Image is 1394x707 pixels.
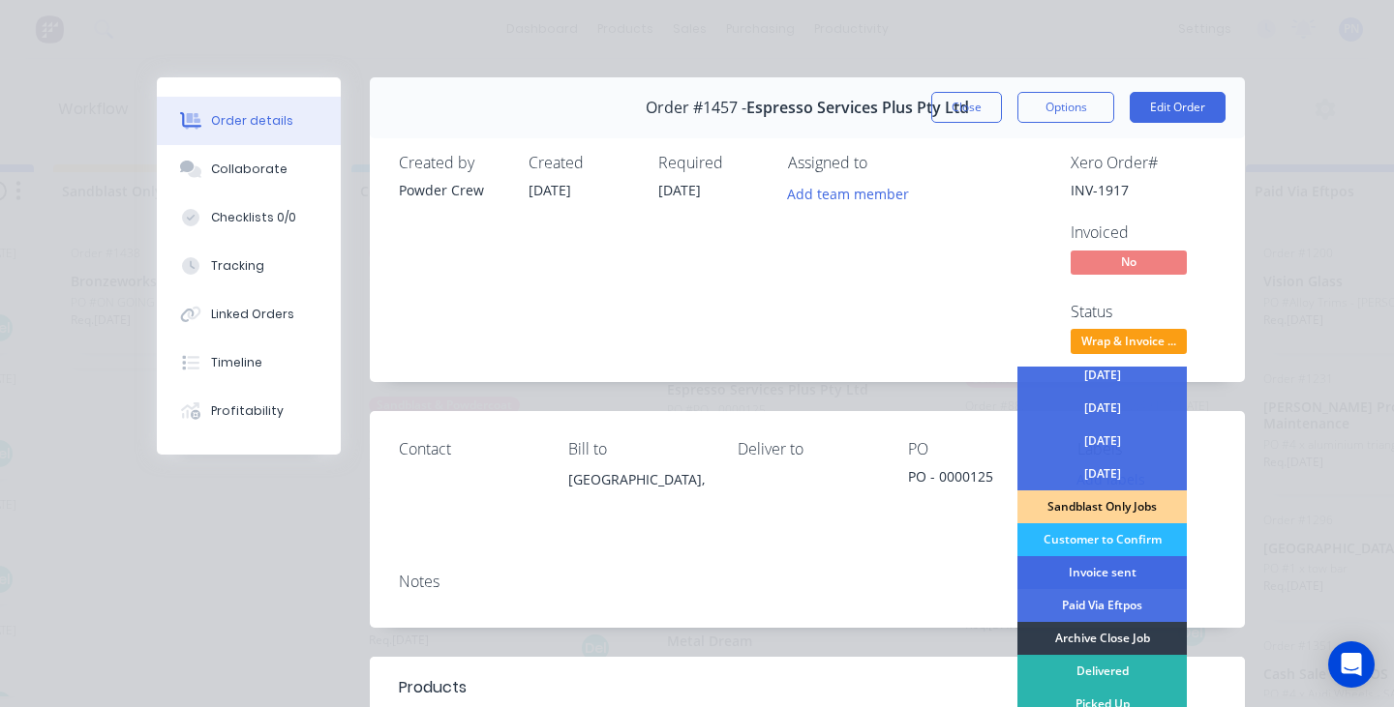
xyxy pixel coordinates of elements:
span: Wrap & Invoice ... [1071,329,1187,353]
button: Order details [157,97,341,145]
div: Customer to Confirm [1017,523,1187,556]
div: Invoiced [1071,223,1216,242]
button: Tracking [157,242,341,290]
div: Created [529,154,635,172]
div: Products [399,676,467,699]
div: Contact [399,440,537,458]
div: Status [1071,303,1216,321]
span: [DATE] [529,181,571,199]
button: Profitability [157,387,341,435]
div: Invoice sent [1017,556,1187,589]
button: Collaborate [157,145,341,193]
div: Assigned to [788,154,982,172]
button: Checklists 0/0 [157,193,341,242]
div: Archive Close Job [1017,622,1187,655]
div: PO - 0000125 [908,466,1046,493]
div: Linked Orders [211,306,294,323]
button: Timeline [157,339,341,387]
div: PO [908,440,1046,458]
span: Espresso Services Plus Pty Ltd [746,99,969,117]
button: Options [1017,92,1114,123]
button: Add team member [788,180,920,206]
button: Edit Order [1130,92,1226,123]
button: Wrap & Invoice ... [1071,329,1187,358]
div: Collaborate [211,161,288,178]
div: Timeline [211,354,262,371]
button: Close [931,92,1002,123]
div: Deliver to [738,440,876,458]
div: [GEOGRAPHIC_DATA], [568,466,707,493]
div: Bill to [568,440,707,458]
div: [DATE] [1017,359,1187,392]
button: Linked Orders [157,290,341,339]
div: Profitability [211,402,284,420]
div: Notes [399,573,1216,591]
div: Xero Order # [1071,154,1216,172]
span: No [1071,250,1187,275]
div: Sandblast Only Jobs [1017,490,1187,523]
div: Paid Via Eftpos [1017,589,1187,622]
div: [DATE] [1017,425,1187,457]
div: Checklists 0/0 [211,209,296,226]
div: Powder Crew [399,180,505,200]
div: Order details [211,112,293,130]
div: [DATE] [1017,392,1187,425]
div: Tracking [211,257,264,275]
div: [GEOGRAPHIC_DATA], [568,466,707,528]
div: Delivered [1017,655,1187,688]
div: Created by [399,154,505,172]
button: Add team member [777,180,920,206]
div: Open Intercom Messenger [1328,641,1375,688]
div: Required [658,154,765,172]
div: [DATE] [1017,457,1187,490]
span: [DATE] [658,181,701,199]
span: Order #1457 - [646,99,746,117]
div: INV-1917 [1071,180,1216,200]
